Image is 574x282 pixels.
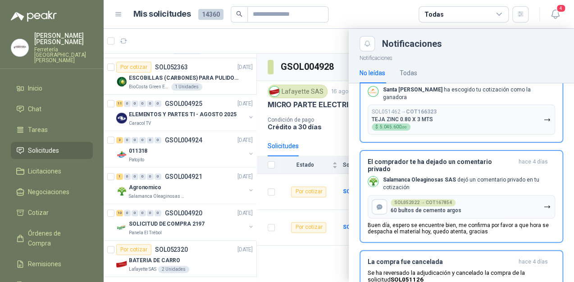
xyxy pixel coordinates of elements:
[28,104,41,114] span: Chat
[424,9,443,19] div: Todas
[368,195,555,218] button: SOL052022 → COT16785460 bultos de cemento argos
[368,86,378,96] img: Company Logo
[383,86,442,93] b: Santa [PERSON_NAME]
[133,8,191,21] h1: Mis solicitudes
[368,258,515,266] h3: La compra fue cancelada
[383,177,456,183] b: Salamanca Oleaginosas SAS
[11,39,28,56] img: Company Logo
[28,187,69,197] span: Negociaciones
[11,100,93,118] a: Chat
[519,258,548,266] span: hace 4 días
[349,51,574,63] p: Notificaciones
[556,4,566,13] span: 4
[372,116,433,123] p: TEJA ZINC 0.80 X 3 MTS
[368,158,515,173] h3: El comprador te ha dejado un comentario privado
[28,259,61,269] span: Remisiones
[360,36,375,51] button: Close
[391,207,461,214] p: 60 bultos de cemento argos
[360,68,385,78] div: No leídas
[380,125,407,129] span: 5.045.600
[372,123,410,131] div: $
[368,105,555,135] button: SOL051462→COT166323TEJA ZINC 0.80 X 3 MTS$5.045.600,00
[368,177,378,186] img: Company Logo
[360,150,563,243] button: El comprador te ha dejado un comentario privadohace 4 días Company LogoSalamanca Oleaginosas SAS ...
[34,47,93,63] p: Ferretería [GEOGRAPHIC_DATA][PERSON_NAME]
[11,204,93,221] a: Cotizar
[28,125,48,135] span: Tareas
[406,109,437,115] b: COT166323
[236,11,242,17] span: search
[401,125,407,129] span: ,00
[11,225,93,252] a: Órdenes de Compra
[382,39,563,48] div: Notificaciones
[28,208,49,218] span: Cotizar
[383,176,555,191] p: dejó un comentario privado en tu cotización
[11,255,93,273] a: Remisiones
[28,228,84,248] span: Órdenes de Compra
[28,166,61,176] span: Licitaciones
[11,163,93,180] a: Licitaciones
[11,183,93,200] a: Negociaciones
[368,222,555,235] p: Buen día, espero se encuentre bien, me confirma por favor a que hora se despacha el material hoy,...
[28,83,42,93] span: Inicio
[360,67,563,143] button: ¡Felicidades! Tu cotización ha sido la ganadorahace 3 días Company LogoSanta [PERSON_NAME] ha esc...
[11,11,57,22] img: Logo peakr
[34,32,93,45] p: [PERSON_NAME] [PERSON_NAME]
[400,68,417,78] div: Todas
[383,86,555,101] p: ha escogido tu cotización como la ganadora
[547,6,563,23] button: 4
[198,9,223,20] span: 14360
[28,146,59,155] span: Solicitudes
[11,80,93,97] a: Inicio
[372,109,437,115] p: SOL051462 →
[11,142,93,159] a: Solicitudes
[391,199,456,206] div: SOL052022 → COT167854
[519,158,548,173] span: hace 4 días
[11,121,93,138] a: Tareas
